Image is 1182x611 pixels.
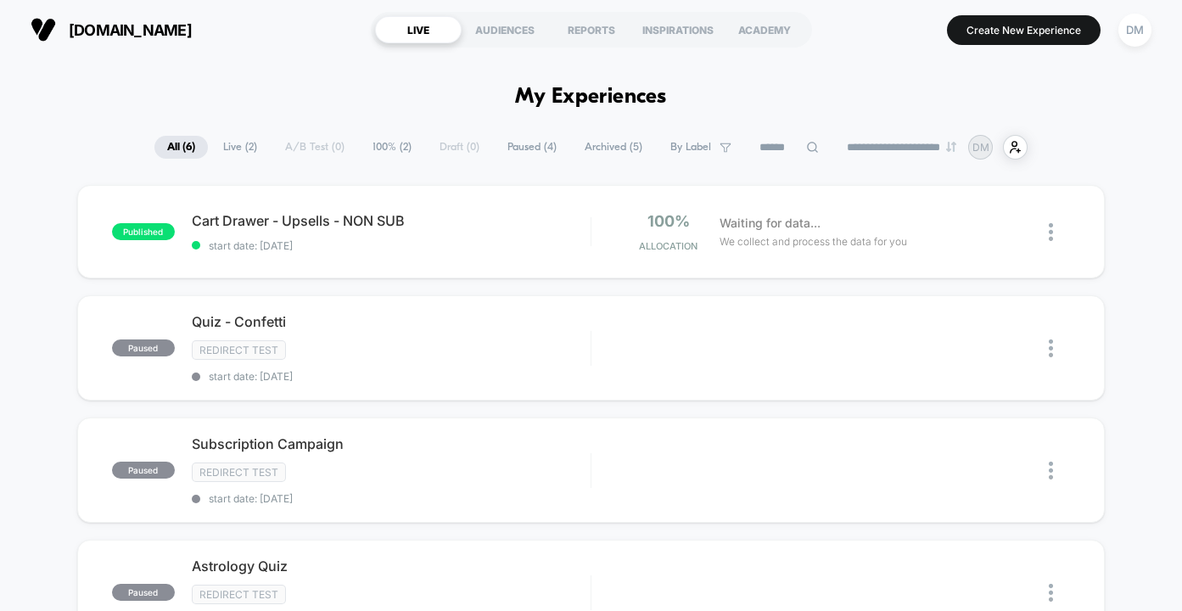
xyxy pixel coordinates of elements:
div: ACADEMY [721,16,808,43]
span: [DOMAIN_NAME] [69,21,192,39]
span: start date: [DATE] [192,370,591,383]
div: AUDIENCES [462,16,548,43]
span: We collect and process the data for you [720,233,907,249]
span: start date: [DATE] [192,239,591,252]
div: LIVE [375,16,462,43]
span: 100% [647,212,690,230]
span: Archived ( 5 ) [572,136,655,159]
span: Paused ( 4 ) [495,136,569,159]
img: close [1049,462,1053,479]
span: Astrology Quiz [192,558,591,575]
button: Create New Experience [947,15,1101,45]
button: [DOMAIN_NAME] [25,16,197,43]
span: Quiz - Confetti [192,313,591,330]
span: Redirect Test [192,462,286,482]
img: close [1049,584,1053,602]
span: paused [112,462,175,479]
span: Allocation [639,240,697,252]
span: paused [112,584,175,601]
img: close [1049,339,1053,357]
img: Visually logo [31,17,56,42]
span: published [112,223,175,240]
span: start date: [DATE] [192,492,591,505]
span: paused [112,339,175,356]
div: REPORTS [548,16,635,43]
p: DM [972,141,989,154]
div: DM [1118,14,1151,47]
span: Redirect Test [192,340,286,360]
div: INSPIRATIONS [635,16,721,43]
span: Cart Drawer - Upsells - NON SUB [192,212,591,229]
span: Live ( 2 ) [210,136,270,159]
img: close [1049,223,1053,241]
span: Subscription Campaign [192,435,591,452]
button: DM [1113,13,1157,48]
span: 100% ( 2 ) [360,136,424,159]
span: Waiting for data... [720,214,821,233]
span: All ( 6 ) [154,136,208,159]
span: Redirect Test [192,585,286,604]
img: end [946,142,956,152]
h1: My Experiences [515,85,667,109]
span: By Label [670,141,711,154]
